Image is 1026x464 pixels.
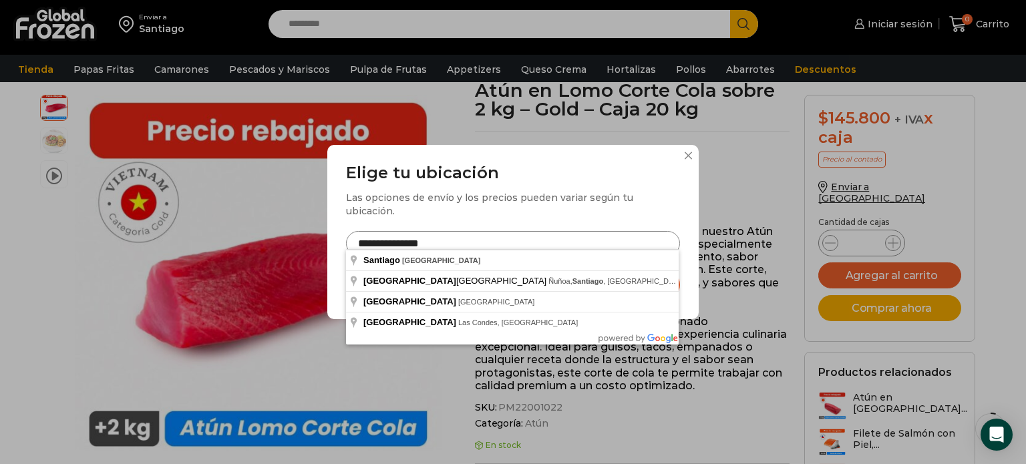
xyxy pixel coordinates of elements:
[363,317,456,327] span: [GEOGRAPHIC_DATA]
[363,276,548,286] span: [GEOGRAPHIC_DATA]
[363,296,456,306] span: [GEOGRAPHIC_DATA]
[363,276,456,286] span: [GEOGRAPHIC_DATA]
[981,419,1013,451] div: Open Intercom Messenger
[458,318,578,326] span: Las Condes, [GEOGRAPHIC_DATA]
[402,256,481,264] span: [GEOGRAPHIC_DATA]
[346,164,680,183] h3: Elige tu ubicación
[346,191,680,218] div: Las opciones de envío y los precios pueden variar según tu ubicación.
[548,277,684,285] span: Ñuñoa, , [GEOGRAPHIC_DATA]
[572,277,603,285] span: Santiago
[363,255,400,265] span: Santiago
[458,298,535,306] span: [GEOGRAPHIC_DATA]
